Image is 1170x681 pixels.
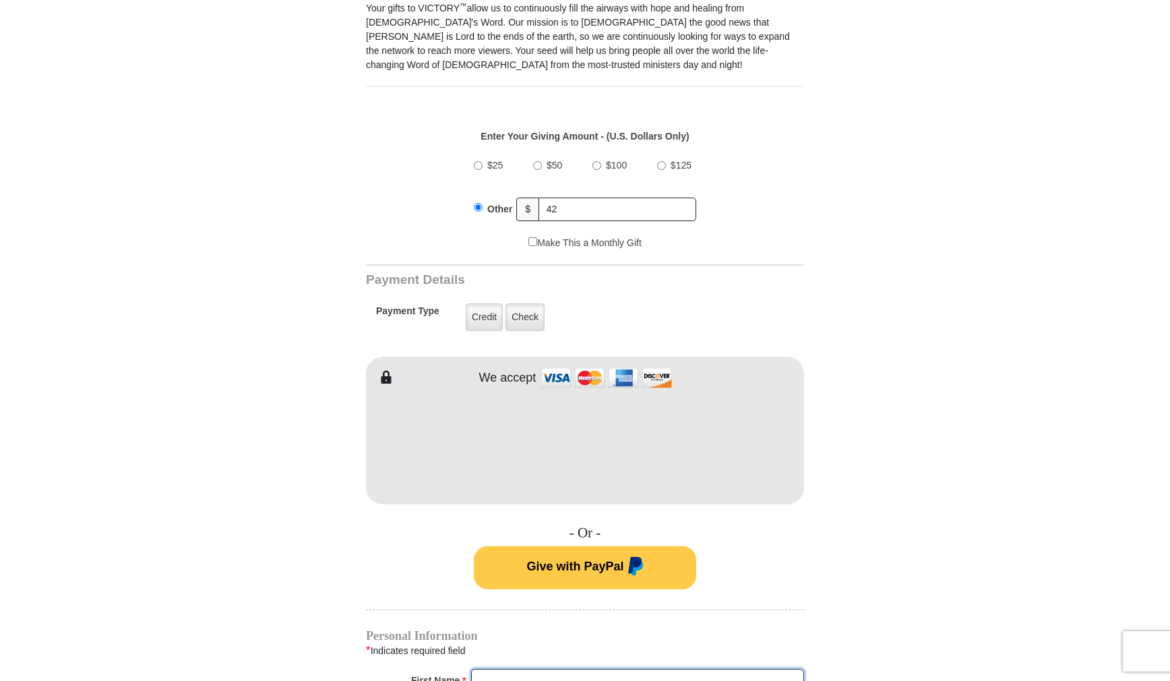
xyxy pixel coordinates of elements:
[366,642,804,659] div: Indicates required field
[671,160,691,171] span: $125
[366,525,804,541] h4: - Or -
[376,305,439,324] h5: Payment Type
[547,160,562,171] span: $50
[624,557,644,579] img: paypal
[366,1,804,72] p: Your gifts to VICTORY allow us to continuously fill the airways with hope and healing from [DEMOG...
[516,198,539,221] span: $
[606,160,627,171] span: $100
[466,303,503,331] label: Credit
[487,160,503,171] span: $25
[460,1,467,9] sup: ™
[487,204,512,214] span: Other
[528,236,642,250] label: Make This a Monthly Gift
[366,272,710,288] h3: Payment Details
[526,560,623,573] span: Give with PayPal
[538,198,696,221] input: Other Amount
[539,363,674,392] img: credit cards accepted
[481,131,689,142] strong: Enter Your Giving Amount - (U.S. Dollars Only)
[505,303,545,331] label: Check
[528,237,537,246] input: Make This a Monthly Gift
[366,630,804,641] h4: Personal Information
[479,371,536,386] h4: We accept
[474,546,696,589] button: Give with PayPal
